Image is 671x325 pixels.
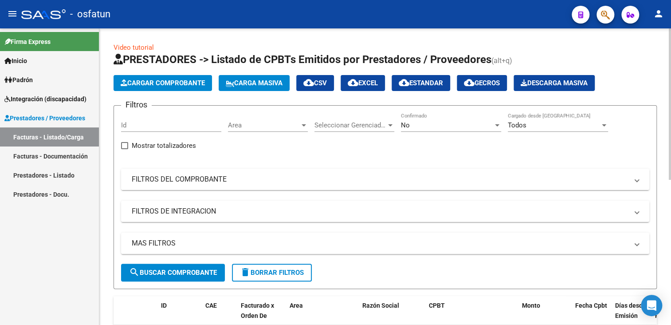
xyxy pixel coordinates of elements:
span: PRESTADORES -> Listado de CPBTs Emitidos por Prestadores / Proveedores [114,53,491,66]
mat-icon: delete [240,267,251,277]
button: Gecros [457,75,507,91]
span: (alt+q) [491,56,512,65]
mat-icon: cloud_download [464,77,475,88]
span: Buscar Comprobante [129,269,217,277]
span: Cargar Comprobante [121,79,205,87]
mat-icon: cloud_download [348,77,358,88]
div: Open Intercom Messenger [641,295,662,316]
mat-icon: person [653,8,664,19]
span: Inicio [4,56,27,66]
span: Firma Express [4,37,51,47]
h3: Filtros [121,99,152,111]
mat-expansion-panel-header: FILTROS DEL COMPROBANTE [121,169,649,190]
span: Mostrar totalizadores [132,140,196,151]
span: Facturado x Orden De [241,302,274,319]
span: Gecros [464,79,500,87]
button: CSV [296,75,334,91]
span: Borrar Filtros [240,269,304,277]
span: CAE [205,302,217,309]
span: Estandar [399,79,443,87]
a: Video tutorial [114,44,154,52]
span: Monto [522,302,540,309]
button: Cargar Comprobante [114,75,212,91]
mat-panel-title: FILTROS DEL COMPROBANTE [132,174,628,184]
span: - osfatun [70,4,110,24]
button: Buscar Comprobante [121,264,225,281]
span: Descarga Masiva [521,79,588,87]
span: CSV [303,79,327,87]
span: EXCEL [348,79,378,87]
mat-panel-title: FILTROS DE INTEGRACION [132,206,628,216]
mat-icon: search [129,267,140,277]
span: Fecha Cpbt [575,302,607,309]
button: Carga Masiva [219,75,290,91]
mat-panel-title: MAS FILTROS [132,238,628,248]
mat-expansion-panel-header: FILTROS DE INTEGRACION [121,201,649,222]
span: Integración (discapacidad) [4,94,86,104]
span: Area [228,121,300,129]
span: ID [161,302,167,309]
span: Todos [508,121,526,129]
button: Estandar [392,75,450,91]
span: Prestadores / Proveedores [4,113,85,123]
span: CPBT [429,302,445,309]
span: Padrón [4,75,33,85]
button: Descarga Masiva [514,75,595,91]
span: No [401,121,410,129]
mat-icon: cloud_download [399,77,409,88]
button: EXCEL [341,75,385,91]
button: Borrar Filtros [232,264,312,281]
mat-icon: menu [7,8,18,19]
span: Seleccionar Gerenciador [314,121,386,129]
app-download-masive: Descarga masiva de comprobantes (adjuntos) [514,75,595,91]
span: Carga Masiva [226,79,283,87]
mat-icon: cloud_download [303,77,314,88]
span: Días desde Emisión [615,302,646,319]
span: Area [290,302,303,309]
mat-expansion-panel-header: MAS FILTROS [121,233,649,254]
span: Razón Social [362,302,399,309]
